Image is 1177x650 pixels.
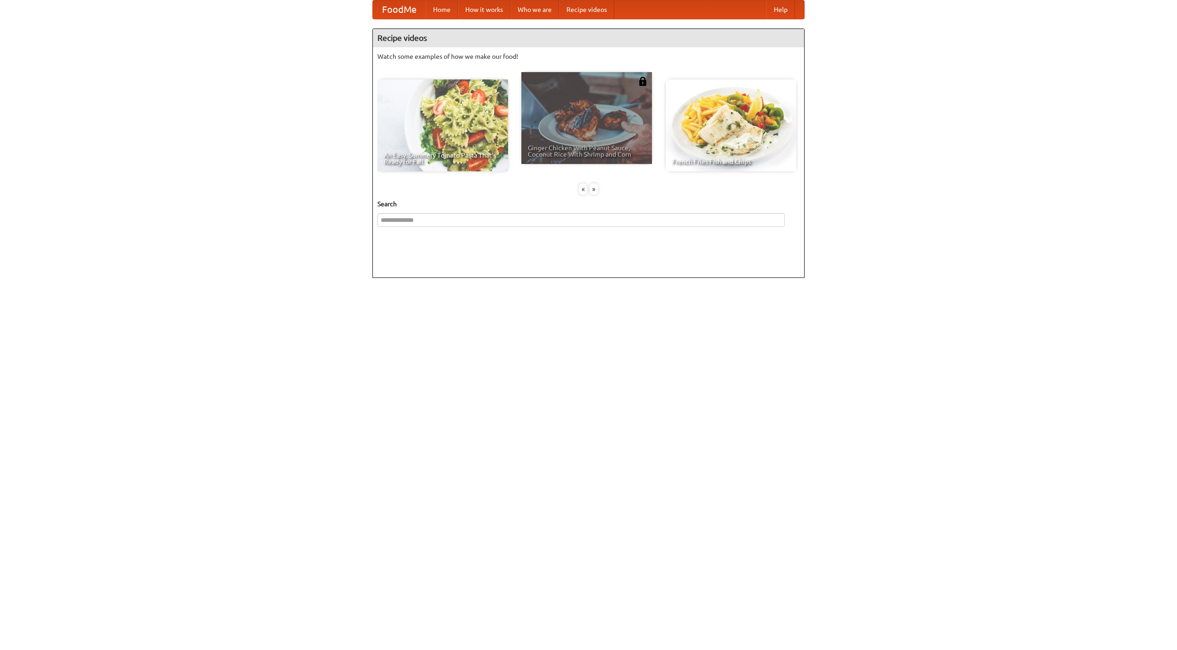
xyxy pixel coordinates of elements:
[766,0,795,19] a: Help
[426,0,458,19] a: Home
[666,79,796,171] a: French Fries Fish and Chips
[579,183,587,195] div: «
[373,29,804,47] h4: Recipe videos
[377,199,800,209] h5: Search
[377,79,508,171] a: An Easy, Summery Tomato Pasta That's Ready for Fall
[510,0,559,19] a: Who we are
[373,0,426,19] a: FoodMe
[559,0,614,19] a: Recipe videos
[384,152,502,165] span: An Easy, Summery Tomato Pasta That's Ready for Fall
[638,77,647,86] img: 483408.png
[458,0,510,19] a: How it works
[377,52,800,61] p: Watch some examples of how we make our food!
[672,158,790,165] span: French Fries Fish and Chips
[590,183,598,195] div: »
